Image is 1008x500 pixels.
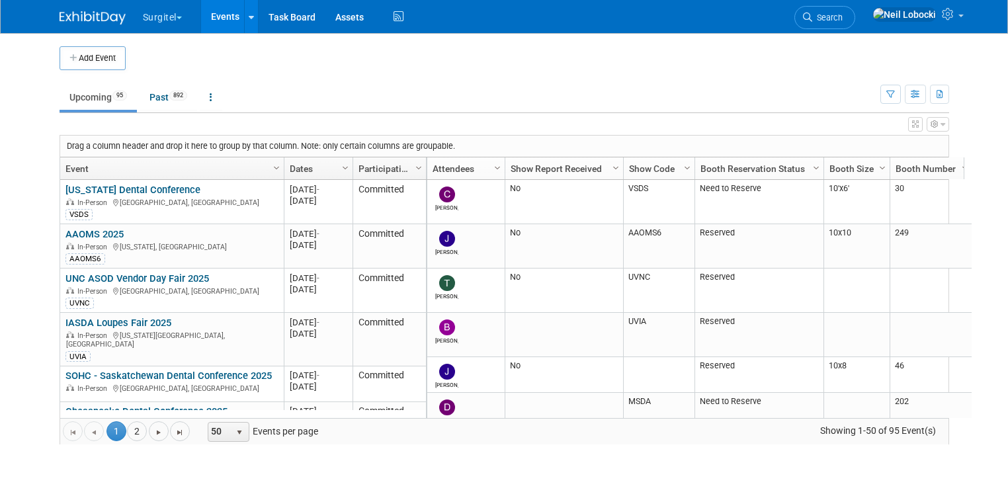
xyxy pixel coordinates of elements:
a: Past892 [140,85,197,110]
img: Tim Faircloth [439,275,455,291]
a: AAOMS 2025 [65,228,124,240]
div: UVIA [65,351,91,362]
td: VSDS [623,180,694,224]
a: Column Settings [809,157,823,177]
span: Column Settings [271,163,282,173]
a: Booth Number [896,157,964,180]
a: Show Report Received [511,157,614,180]
span: 892 [169,91,187,101]
a: Show Code [629,157,686,180]
span: 1 [106,421,126,441]
td: Need to Reserve [694,180,823,224]
div: [DATE] [290,228,347,239]
a: Column Settings [411,157,426,177]
td: 10'x6' [823,180,890,224]
td: Reserved [694,224,823,269]
span: Column Settings [413,163,424,173]
a: Search [794,6,855,29]
div: VSDS [65,209,93,220]
td: 249 [890,224,972,269]
td: Committed [353,402,426,446]
div: [US_STATE][GEOGRAPHIC_DATA], [GEOGRAPHIC_DATA] [65,329,278,349]
td: No [505,224,623,269]
div: Drag a column header and drop it here to group by that column. Note: only certain columns are gro... [60,136,948,157]
div: [DATE] [290,284,347,295]
img: Jake Fehr [439,364,455,380]
span: In-Person [77,243,111,251]
img: ExhibitDay [60,11,126,24]
span: select [234,427,245,438]
a: Column Settings [680,157,694,177]
a: Column Settings [338,157,353,177]
td: Committed [353,269,426,313]
img: Joe Polin [439,231,455,247]
span: In-Person [77,331,111,340]
a: Event [65,157,275,180]
span: In-Person [77,287,111,296]
a: Chesapeake Dental Conference 2025 [65,405,228,417]
a: Booth Reservation Status [700,157,815,180]
img: In-Person Event [66,384,74,391]
div: [GEOGRAPHIC_DATA], [GEOGRAPHIC_DATA] [65,285,278,296]
span: In-Person [77,198,111,207]
span: Column Settings [811,163,821,173]
span: - [317,317,319,327]
span: Go to the previous page [89,427,99,438]
a: Column Settings [875,157,890,177]
div: [DATE] [290,184,347,195]
a: 2 [127,421,147,441]
div: [DATE] [290,239,347,251]
a: Go to the previous page [84,421,104,441]
div: Tim Faircloth [435,291,458,300]
span: Column Settings [960,163,970,173]
img: In-Person Event [66,198,74,205]
td: Committed [353,313,426,366]
td: Reserved [694,357,823,393]
span: - [317,273,319,283]
td: 202 [890,393,972,437]
img: In-Person Event [66,331,74,338]
td: Committed [353,224,426,269]
a: Column Settings [609,157,623,177]
td: Reserved [694,313,823,357]
span: Go to the last page [175,427,185,438]
div: Casey Guerriero [435,202,458,211]
span: 50 [208,423,231,441]
td: UVIA [623,313,694,357]
span: Showing 1-50 of 95 Event(s) [808,421,948,440]
a: Column Settings [269,157,284,177]
img: Casey Guerriero [439,187,455,202]
span: - [317,370,319,380]
a: Go to the first page [63,421,83,441]
div: [DATE] [290,381,347,392]
div: [DATE] [290,195,347,206]
img: Dan Hardy [439,399,455,415]
div: [DATE] [290,405,347,417]
img: In-Person Event [66,287,74,294]
div: [US_STATE], [GEOGRAPHIC_DATA] [65,241,278,252]
div: Joe Polin [435,247,458,255]
span: Column Settings [340,163,351,173]
span: Column Settings [877,163,888,173]
div: Brent Nowacki [435,335,458,344]
span: Events per page [190,421,331,441]
a: Upcoming95 [60,85,137,110]
div: [DATE] [290,370,347,381]
div: AAOMS6 [65,253,105,264]
td: Reserved [694,269,823,313]
span: Search [812,13,843,22]
div: [DATE] [290,272,347,284]
button: Add Event [60,46,126,70]
span: Column Settings [492,163,503,173]
td: Committed [353,366,426,402]
div: [DATE] [290,317,347,328]
div: Dan Hardy [435,415,458,424]
a: Attendees [433,157,496,180]
span: - [317,229,319,239]
div: [GEOGRAPHIC_DATA], [GEOGRAPHIC_DATA] [65,196,278,208]
img: In-Person Event [66,243,74,249]
td: Need to Reserve [694,393,823,437]
td: 46 [890,357,972,393]
td: AAOMS6 [623,224,694,269]
span: Go to the first page [67,427,78,438]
